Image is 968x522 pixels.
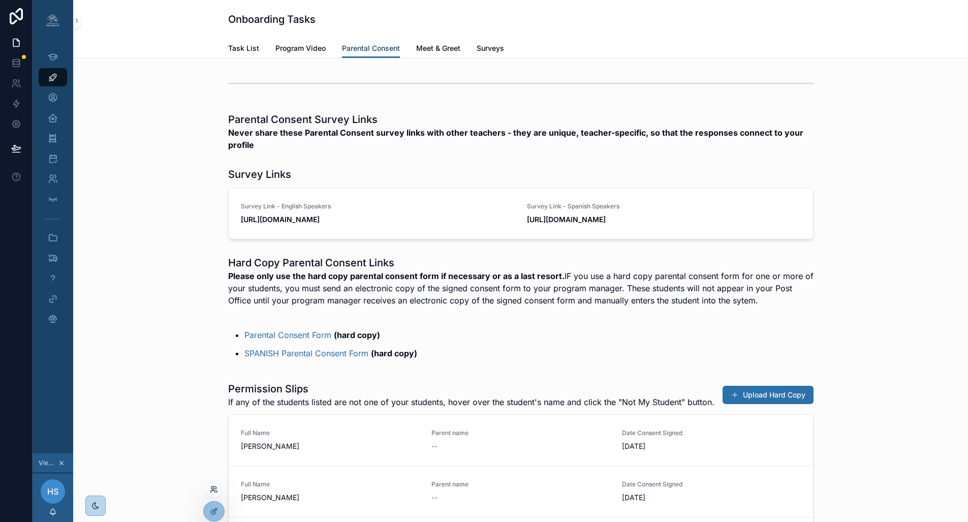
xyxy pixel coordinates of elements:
[47,485,58,498] span: HS
[241,215,320,224] strong: [URL][DOMAIN_NAME]
[431,493,438,503] span: --
[342,39,400,58] a: Parental Consent
[39,459,56,467] span: Viewing as [PERSON_NAME]
[622,480,753,488] span: Date Consent Signed
[334,330,380,340] strong: (hard copy)
[244,348,368,358] a: SPANISH Parental Consent Form
[228,127,814,151] strong: Never share these Parental Consent survey links with other teachers - they are unique, teacher-sp...
[228,12,316,26] h1: Onboarding Tasks
[342,43,400,53] span: Parental Consent
[622,493,753,503] span: [DATE]
[431,480,610,488] span: Parent name
[244,330,331,340] a: Parental Consent Form
[241,202,515,210] span: Survey Link - English Speakers
[228,271,565,281] strong: Please only use the hard copy parental consent form if necessary or as a last resort.
[241,429,419,437] span: Full Name
[228,167,291,181] h1: Survey Links
[228,256,814,270] h1: Hard Copy Parental Consent Links
[228,39,259,59] a: Task List
[723,386,814,404] button: Upload Hard Copy
[527,202,801,210] span: Survey Link - Spanish Speakers
[622,441,753,451] span: [DATE]
[416,43,460,53] span: Meet & Greet
[45,12,61,28] img: App logo
[33,41,73,453] div: scrollable content
[527,215,606,224] strong: [URL][DOMAIN_NAME]
[431,441,438,451] span: --
[622,429,753,437] span: Date Consent Signed
[228,396,714,408] span: If any of the students listed are not one of your students, hover over the student's name and cli...
[275,39,326,59] a: Program Video
[241,441,419,451] span: [PERSON_NAME]
[228,43,259,53] span: Task List
[477,43,504,53] span: Surveys
[229,466,813,517] a: Full Name[PERSON_NAME]Parent name--Date Consent Signed[DATE]
[477,39,504,59] a: Surveys
[416,39,460,59] a: Meet & Greet
[241,480,419,488] span: Full Name
[275,43,326,53] span: Program Video
[431,429,610,437] span: Parent name
[229,415,813,466] a: Full Name[PERSON_NAME]Parent name--Date Consent Signed[DATE]
[241,493,419,503] span: [PERSON_NAME]
[228,112,814,127] h1: Parental Consent Survey Links
[228,382,714,396] h1: Permission Slips
[371,348,417,358] strong: (hard copy)
[228,270,814,306] p: IF you use a hard copy parental consent form for one or more of your students, you must send an e...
